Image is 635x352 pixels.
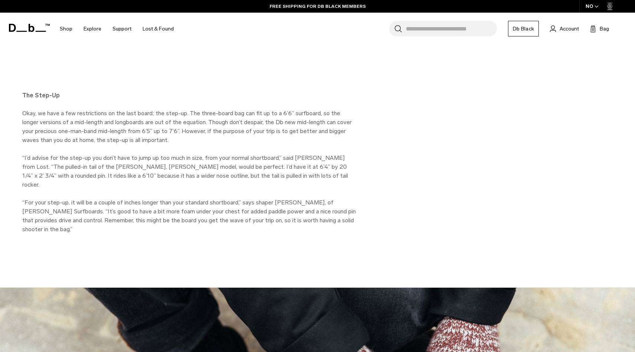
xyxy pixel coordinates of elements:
[270,3,366,10] a: FREE SHIPPING FOR DB BLACK MEMBERS
[560,25,579,33] span: Account
[22,198,356,234] p: “For your step-up, it will be a couple of inches longer than your standard shortboard,” says shap...
[600,25,609,33] span: Bag
[54,13,179,45] nav: Main Navigation
[22,92,60,99] strong: The Step-Up
[22,109,356,145] p: Okay, we have a few restrictions on the last board; the step-up. The three-board bag can fit up t...
[84,16,101,42] a: Explore
[60,16,72,42] a: Shop
[113,16,131,42] a: Support
[143,16,174,42] a: Lost & Found
[22,154,356,189] p: “I’d advise for the step-up you don’t have to jump up too much in size, from your normal shortboa...
[590,24,609,33] button: Bag
[508,21,539,36] a: Db Black
[550,24,579,33] a: Account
